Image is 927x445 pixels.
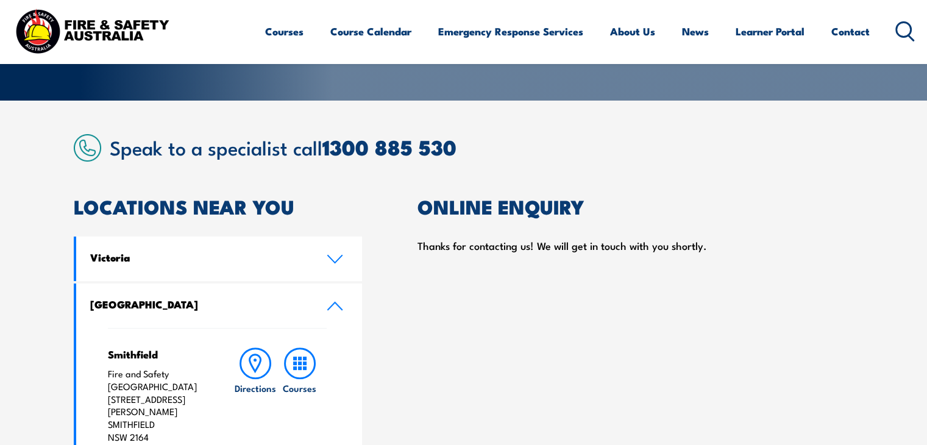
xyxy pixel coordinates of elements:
h2: ONLINE ENQUIRY [417,198,854,215]
a: Courses [278,347,322,444]
div: Thanks for contacting us! We will get in touch with you shortly. [417,237,854,255]
p: Fire and Safety [GEOGRAPHIC_DATA] [STREET_ADDRESS][PERSON_NAME] SMITHFIELD NSW 2164 [108,368,210,444]
a: 1300 885 530 [322,130,456,163]
h4: [GEOGRAPHIC_DATA] [90,297,308,311]
a: News [682,15,709,48]
h6: Courses [283,382,316,394]
h4: Smithfield [108,347,210,361]
a: [GEOGRAPHIC_DATA] [76,283,363,328]
a: Course Calendar [330,15,411,48]
a: Learner Portal [736,15,804,48]
h2: Speak to a specialist call [110,136,854,158]
h4: Victoria [90,251,308,264]
a: Directions [233,347,277,444]
a: Courses [265,15,304,48]
a: Emergency Response Services [438,15,583,48]
h6: Directions [235,382,276,394]
h2: LOCATIONS NEAR YOU [74,198,363,215]
a: About Us [610,15,655,48]
a: Victoria [76,237,363,281]
a: Contact [831,15,870,48]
